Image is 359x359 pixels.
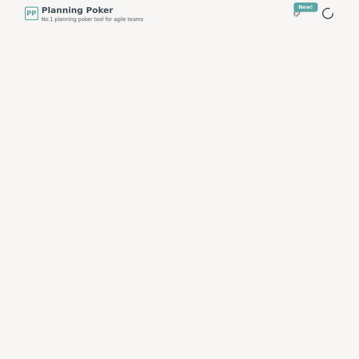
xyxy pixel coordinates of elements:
button: New! [289,6,304,21]
a: PPPlanning PokerNo.1 planning poker tool for agile teams [25,4,144,23]
span: Planning Poker [42,4,144,16]
div: New! [294,3,318,12]
span: PP [27,8,36,18]
span: No.1 planning poker tool for agile teams [42,16,144,23]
